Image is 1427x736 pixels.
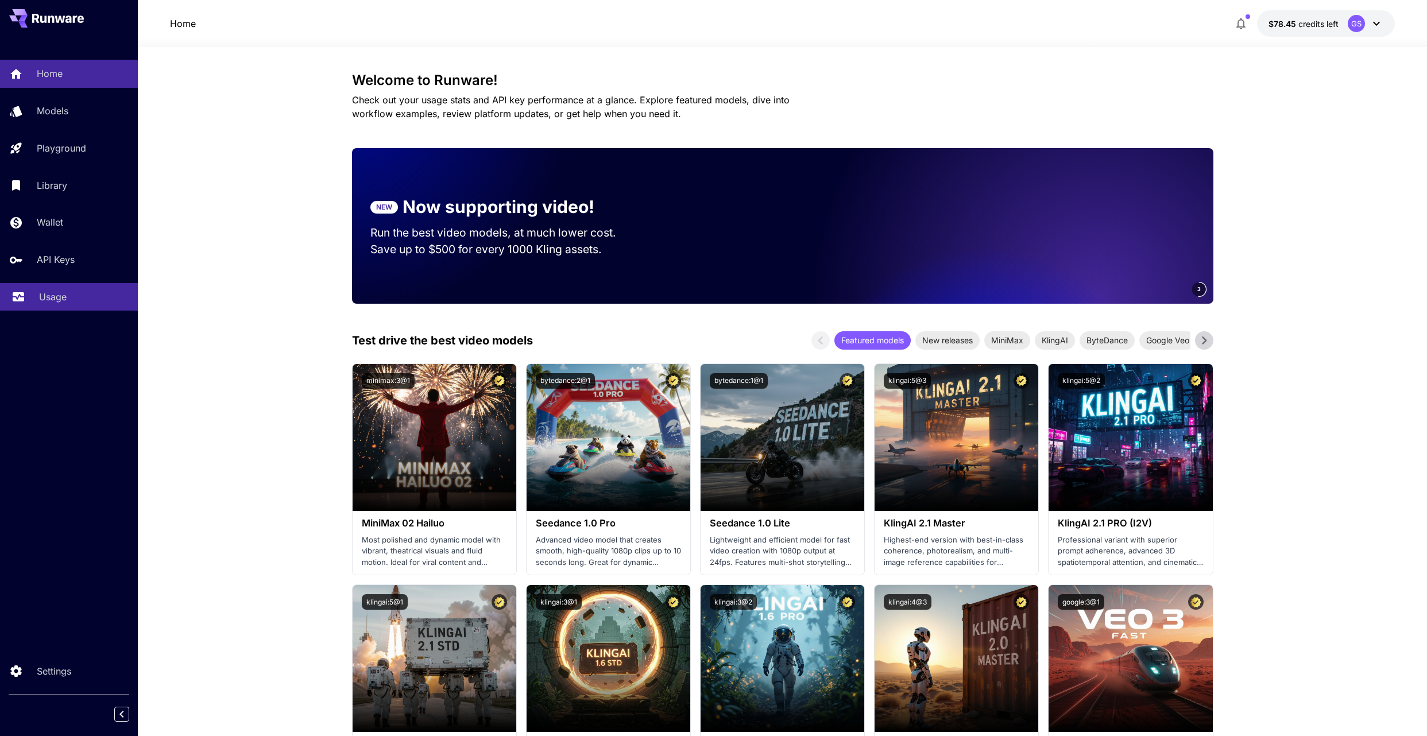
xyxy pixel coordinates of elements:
[915,331,980,350] div: New releases
[884,534,1029,568] p: Highest-end version with best-in-class coherence, photorealism, and multi-image reference capabil...
[834,334,911,346] span: Featured models
[875,585,1038,732] img: alt
[1197,285,1201,293] span: 3
[701,364,864,511] img: alt
[666,594,681,610] button: Certified Model – Vetted for best performance and includes a commercial license.
[884,518,1029,529] h3: KlingAI 2.1 Master
[492,373,507,389] button: Certified Model – Vetted for best performance and includes a commercial license.
[536,518,681,529] h3: Seedance 1.0 Pro
[1035,331,1075,350] div: KlingAI
[1257,10,1395,37] button: $78.45478GS
[1014,594,1029,610] button: Certified Model – Vetted for best performance and includes a commercial license.
[884,373,931,389] button: klingai:5@3
[1058,373,1105,389] button: klingai:5@2
[403,194,594,220] p: Now supporting video!
[527,364,690,511] img: alt
[1058,534,1203,568] p: Professional variant with superior prompt adherence, advanced 3D spatiotemporal attention, and ci...
[370,241,638,258] p: Save up to $500 for every 1000 Kling assets.
[114,707,129,722] button: Collapse sidebar
[1058,518,1203,529] h3: KlingAI 2.1 PRO (I2V)
[1014,373,1029,389] button: Certified Model – Vetted for best performance and includes a commercial license.
[37,664,71,678] p: Settings
[1269,19,1298,29] span: $78.45
[170,17,196,30] a: Home
[834,331,911,350] div: Featured models
[1080,331,1135,350] div: ByteDance
[1298,19,1339,29] span: credits left
[37,253,75,266] p: API Keys
[1139,331,1196,350] div: Google Veo
[536,373,595,389] button: bytedance:2@1
[710,373,768,389] button: bytedance:1@1
[710,594,757,610] button: klingai:3@2
[352,332,533,349] p: Test drive the best video models
[370,224,638,241] p: Run the best video models, at much lower cost.
[39,290,67,304] p: Usage
[362,594,408,610] button: klingai:5@1
[701,585,864,732] img: alt
[362,534,507,568] p: Most polished and dynamic model with vibrant, theatrical visuals and fluid motion. Ideal for vira...
[1058,594,1104,610] button: google:3@1
[1188,373,1204,389] button: Certified Model – Vetted for best performance and includes a commercial license.
[37,215,63,229] p: Wallet
[884,594,931,610] button: klingai:4@3
[492,594,507,610] button: Certified Model – Vetted for best performance and includes a commercial license.
[353,585,516,732] img: alt
[1049,364,1212,511] img: alt
[352,72,1213,88] h3: Welcome to Runware!
[37,67,63,80] p: Home
[1080,334,1135,346] span: ByteDance
[353,364,516,511] img: alt
[527,585,690,732] img: alt
[37,179,67,192] p: Library
[1049,585,1212,732] img: alt
[984,334,1030,346] span: MiniMax
[1348,15,1365,32] div: GS
[536,594,582,610] button: klingai:3@1
[536,534,681,568] p: Advanced video model that creates smooth, high-quality 1080p clips up to 10 seconds long. Great f...
[915,334,980,346] span: New releases
[666,373,681,389] button: Certified Model – Vetted for best performance and includes a commercial license.
[170,17,196,30] nav: breadcrumb
[710,534,855,568] p: Lightweight and efficient model for fast video creation with 1080p output at 24fps. Features mult...
[362,373,415,389] button: minimax:3@1
[984,331,1030,350] div: MiniMax
[376,202,392,212] p: NEW
[1035,334,1075,346] span: KlingAI
[840,594,855,610] button: Certified Model – Vetted for best performance and includes a commercial license.
[1269,18,1339,30] div: $78.45478
[840,373,855,389] button: Certified Model – Vetted for best performance and includes a commercial license.
[37,141,86,155] p: Playground
[1139,334,1196,346] span: Google Veo
[710,518,855,529] h3: Seedance 1.0 Lite
[875,364,1038,511] img: alt
[352,94,790,119] span: Check out your usage stats and API key performance at a glance. Explore featured models, dive int...
[1188,594,1204,610] button: Certified Model – Vetted for best performance and includes a commercial license.
[37,104,68,118] p: Models
[362,518,507,529] h3: MiniMax 02 Hailuo
[123,704,138,725] div: Collapse sidebar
